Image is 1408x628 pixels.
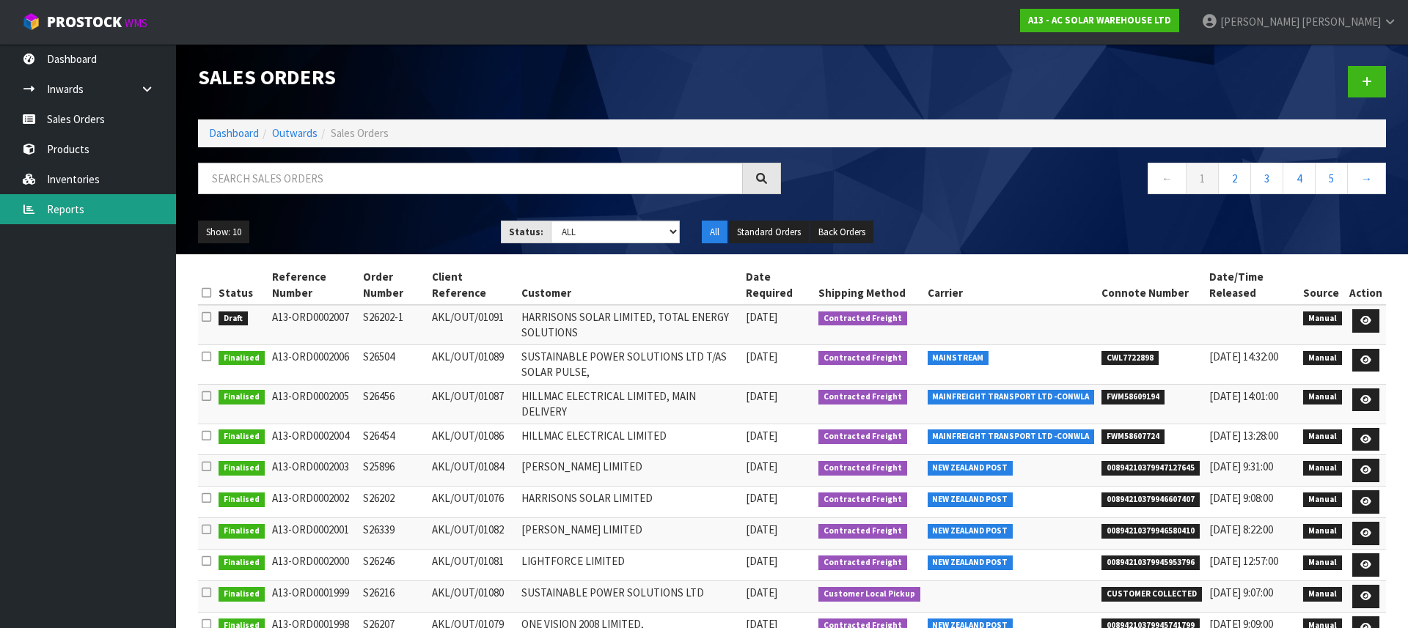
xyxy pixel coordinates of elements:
span: Manual [1303,461,1342,476]
span: FWM58609194 [1101,390,1165,404]
span: NEW ZEALAND POST [928,524,1013,539]
th: Status [215,265,268,305]
a: 4 [1283,163,1316,194]
td: LIGHTFORCE LIMITED [518,550,742,581]
span: [DATE] [746,310,777,324]
td: A13-ORD0002001 [268,518,359,550]
th: Customer [518,265,742,305]
span: Manual [1303,524,1342,539]
td: AKL/OUT/01087 [428,384,518,424]
span: Contracted Freight [818,524,907,539]
td: AKL/OUT/01084 [428,455,518,487]
a: 1 [1186,163,1219,194]
span: [DATE] [746,554,777,568]
td: HILLMAC ELECTRICAL LIMITED [518,424,742,455]
a: Outwards [272,126,318,140]
span: Finalised [219,351,265,366]
span: Contracted Freight [818,390,907,404]
span: [PERSON_NAME] [1220,15,1299,29]
span: Draft [219,311,248,326]
span: Manual [1303,390,1342,404]
td: S26246 [359,550,428,581]
span: NEW ZEALAND POST [928,555,1013,570]
th: Shipping Method [815,265,924,305]
span: MAINFREIGHT TRANSPORT LTD -CONWLA [928,390,1095,404]
td: [PERSON_NAME] LIMITED [518,518,742,550]
span: 00894210379945953796 [1101,555,1200,570]
td: S26456 [359,384,428,424]
td: S26339 [359,518,428,550]
nav: Page navigation [803,163,1386,199]
span: Finalised [219,524,265,539]
span: 00894210379946607407 [1101,492,1200,507]
span: [PERSON_NAME] [1302,15,1381,29]
span: MAINSTREAM [928,351,989,366]
span: [DATE] [746,459,777,473]
span: [DATE] [746,389,777,403]
td: A13-ORD0002005 [268,384,359,424]
td: A13-ORD0002003 [268,455,359,487]
span: [DATE] [746,585,777,599]
strong: Status: [509,226,543,238]
a: 5 [1315,163,1348,194]
span: 00894210379946580410 [1101,524,1200,539]
td: S26454 [359,424,428,455]
span: Manual [1303,492,1342,507]
span: Manual [1303,311,1342,326]
img: cube-alt.png [22,12,40,31]
span: Finalised [219,555,265,570]
span: [DATE] 12:57:00 [1209,554,1278,568]
a: Dashboard [209,126,259,140]
td: A13-ORD0002004 [268,424,359,455]
th: Carrier [924,265,1099,305]
span: [DATE] 14:01:00 [1209,389,1278,403]
input: Search sales orders [198,163,743,194]
th: Reference Number [268,265,359,305]
td: AKL/OUT/01086 [428,424,518,455]
small: WMS [125,16,147,30]
strong: A13 - AC SOLAR WAREHOUSE LTD [1028,14,1171,26]
td: AKL/OUT/01080 [428,581,518,613]
span: CWL7722898 [1101,351,1159,366]
span: MAINFREIGHT TRANSPORT LTD -CONWLA [928,429,1095,444]
span: Contracted Freight [818,492,907,507]
a: 3 [1250,163,1283,194]
td: AKL/OUT/01076 [428,487,518,518]
td: SUSTAINABLE POWER SOLUTIONS LTD [518,581,742,613]
span: Contracted Freight [818,429,907,444]
a: → [1347,163,1386,194]
span: [DATE] 9:07:00 [1209,585,1273,599]
button: Show: 10 [198,221,249,244]
span: Finalised [219,461,265,476]
td: SUSTAINABLE POWER SOLUTIONS LTD T/AS SOLAR PULSE, [518,344,742,384]
span: [DATE] 14:32:00 [1209,350,1278,363]
td: HARRISONS SOLAR LIMITED, TOTAL ENERGY SOLUTIONS [518,305,742,344]
span: Manual [1303,351,1342,366]
span: [DATE] [746,491,777,505]
span: 00894210379947127645 [1101,461,1200,476]
span: CUSTOMER COLLECTED [1101,587,1202,602]
td: AKL/OUT/01089 [428,344,518,384]
span: FWM58607724 [1101,429,1165,444]
td: S25896 [359,455,428,487]
span: [DATE] 13:28:00 [1209,429,1278,443]
span: Finalised [219,587,265,602]
td: A13-ORD0002002 [268,487,359,518]
td: S26504 [359,344,428,384]
th: Action [1346,265,1386,305]
td: S26202-1 [359,305,428,344]
a: ← [1148,163,1187,194]
td: A13-ORD0002006 [268,344,359,384]
td: S26216 [359,581,428,613]
th: Client Reference [428,265,518,305]
span: [DATE] [746,429,777,443]
button: Back Orders [810,221,873,244]
td: HARRISONS SOLAR LIMITED [518,487,742,518]
span: Contracted Freight [818,461,907,476]
span: Manual [1303,429,1342,444]
span: Finalised [219,492,265,507]
span: Manual [1303,587,1342,602]
td: [PERSON_NAME] LIMITED [518,455,742,487]
td: S26202 [359,487,428,518]
span: Contracted Freight [818,311,907,326]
